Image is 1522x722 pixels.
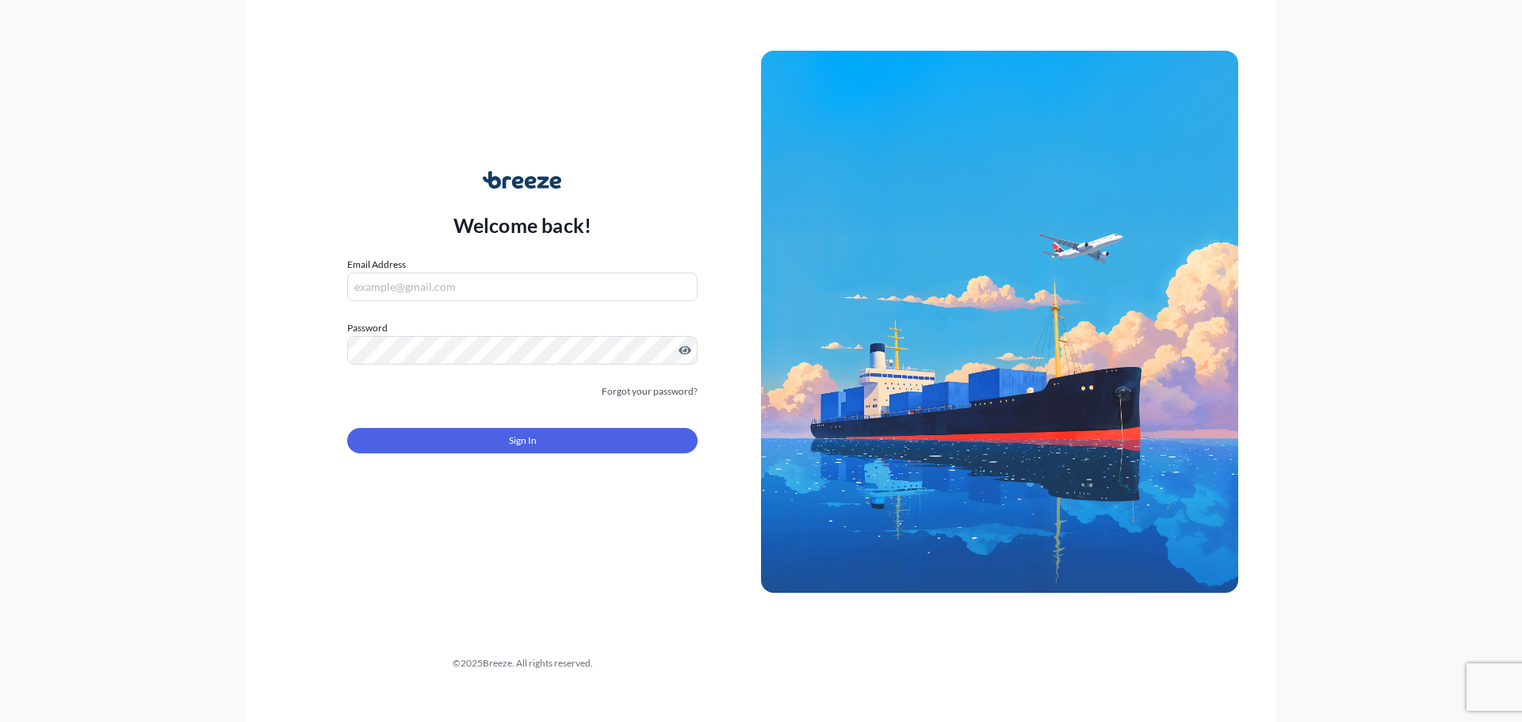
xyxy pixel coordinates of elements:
img: Ship illustration [761,51,1238,593]
a: Forgot your password? [602,384,698,399]
label: Email Address [347,257,406,273]
button: Show password [679,344,691,357]
input: example@gmail.com [347,273,698,301]
div: © 2025 Breeze. All rights reserved. [284,655,761,671]
p: Welcome back! [453,212,592,238]
button: Sign In [347,428,698,453]
span: Sign In [509,433,537,449]
label: Password [347,320,698,336]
